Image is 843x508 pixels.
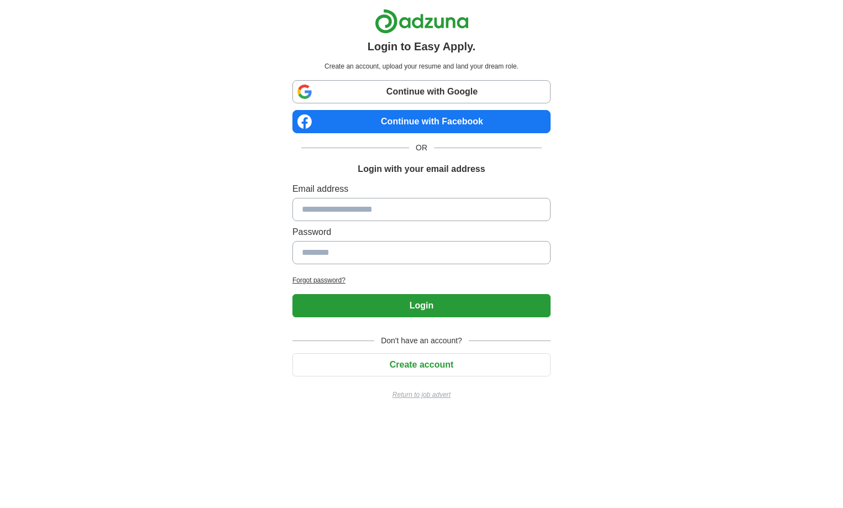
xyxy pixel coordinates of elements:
p: Create an account, upload your resume and land your dream role. [295,61,548,71]
button: Create account [292,353,551,376]
a: Continue with Facebook [292,110,551,133]
a: Create account [292,360,551,369]
label: Password [292,226,551,239]
a: Forgot password? [292,275,551,285]
button: Login [292,294,551,317]
a: Return to job advert [292,390,551,400]
h1: Login to Easy Apply. [368,38,476,55]
a: Continue with Google [292,80,551,103]
img: Adzuna logo [375,9,469,34]
h1: Login with your email address [358,163,485,176]
label: Email address [292,182,551,196]
span: Don't have an account? [374,335,469,347]
span: OR [409,142,434,154]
